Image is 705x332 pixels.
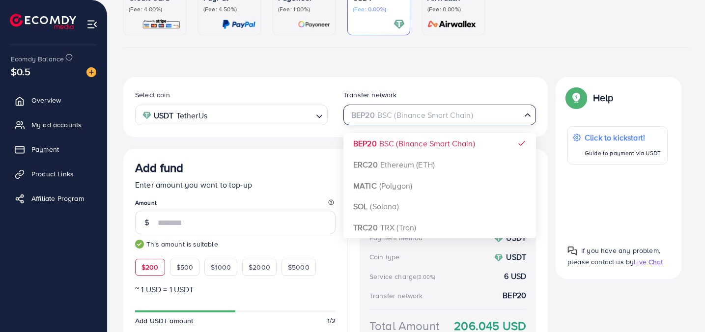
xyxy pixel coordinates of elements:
span: Payment [31,144,59,154]
p: Enter amount you want to top-up [135,179,336,191]
span: TetherUs [176,109,207,123]
img: coin [494,234,503,243]
div: Search for option [343,105,536,125]
p: (Fee: 1.00%) [278,5,330,13]
img: coin [494,253,503,262]
a: Overview [7,90,100,110]
span: 1/2 [327,316,336,326]
p: (Fee: 4.00%) [129,5,181,13]
span: Ethereum (ETH) [380,159,435,170]
span: $500 [176,262,194,272]
img: image [86,67,96,77]
span: My ad accounts [31,120,82,130]
div: Service charge [369,272,438,281]
strong: BEP20 [503,290,526,301]
p: Click to kickstart! [585,132,661,143]
a: Affiliate Program [7,189,100,208]
legend: Amount [135,198,336,211]
img: Popup guide [567,246,577,256]
input: Search for option [210,108,312,123]
span: If you have any problem, please contact us by [567,246,660,267]
label: Transfer network [343,90,397,100]
small: This amount is suitable [135,239,336,249]
img: card [142,19,181,30]
div: Coin type [369,252,399,262]
div: Search for option [135,105,328,125]
span: BSC (Binance Smart Chain) [379,138,475,149]
img: coin [142,111,151,120]
img: card [424,19,479,30]
label: Select coin [135,90,170,100]
span: $2000 [249,262,270,272]
small: (3.00%) [417,273,435,281]
strong: 6 USD [504,271,526,282]
p: ~ 1 USD = 1 USDT [135,283,336,295]
img: guide [135,240,144,249]
img: logo [10,14,76,29]
span: $0.5 [11,64,31,79]
img: menu [86,19,98,30]
span: $5000 [288,262,310,272]
img: Popup guide [567,89,585,107]
h3: Add fund [135,161,183,175]
input: Search for option [348,108,520,123]
p: Guide to payment via USDT [585,147,661,159]
img: card [394,19,405,30]
span: Affiliate Program [31,194,84,203]
img: card [298,19,330,30]
strong: SOL [353,201,367,212]
span: $1000 [211,262,231,272]
span: Add USDT amount [135,316,193,326]
strong: USDT [506,251,526,262]
span: Overview [31,95,61,105]
span: $200 [141,262,159,272]
strong: MATIC [353,180,377,191]
p: (Fee: 4.50%) [203,5,255,13]
strong: USDT [154,109,174,123]
strong: USDT [506,232,526,243]
span: (Solana) [370,201,398,212]
strong: TRC20 [353,222,378,233]
a: Product Links [7,164,100,184]
span: Ecomdy Balance [11,54,64,64]
iframe: Chat [663,288,698,325]
div: Transfer network [369,291,423,301]
img: card [222,19,255,30]
span: (Polygon) [379,180,412,191]
a: Payment [7,139,100,159]
strong: BEP20 [353,138,377,149]
strong: ERC20 [353,159,378,170]
span: TRX (Tron) [380,222,417,233]
a: My ad accounts [7,115,100,135]
p: Help [593,92,614,104]
span: Live Chat [634,257,663,267]
p: (Fee: 0.00%) [427,5,479,13]
span: Product Links [31,169,74,179]
p: (Fee: 0.00%) [353,5,405,13]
